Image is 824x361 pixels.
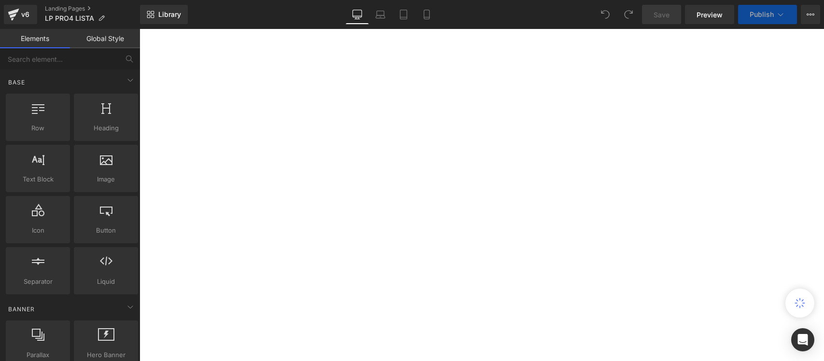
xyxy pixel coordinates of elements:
span: Save [654,10,670,20]
span: Preview [697,10,723,20]
span: Separator [9,277,67,287]
span: Image [77,174,135,184]
span: Parallax [9,350,67,360]
span: Publish [750,11,774,18]
a: Preview [685,5,734,24]
a: Tablet [392,5,415,24]
a: New Library [140,5,188,24]
a: Global Style [70,29,140,48]
button: More [801,5,820,24]
div: v6 [19,8,31,21]
a: v6 [4,5,37,24]
span: Library [158,10,181,19]
a: Desktop [346,5,369,24]
span: Row [9,123,67,133]
a: Laptop [369,5,392,24]
button: Publish [738,5,797,24]
span: Hero Banner [77,350,135,360]
span: Heading [77,123,135,133]
span: Button [77,225,135,236]
a: Mobile [415,5,438,24]
span: Banner [7,305,36,314]
span: Liquid [77,277,135,287]
button: Undo [596,5,615,24]
span: Icon [9,225,67,236]
div: Open Intercom Messenger [791,328,814,351]
span: Text Block [9,174,67,184]
span: LP PRO4 LISTA [45,14,94,22]
button: Redo [619,5,638,24]
span: Base [7,78,26,87]
a: Landing Pages [45,5,140,13]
